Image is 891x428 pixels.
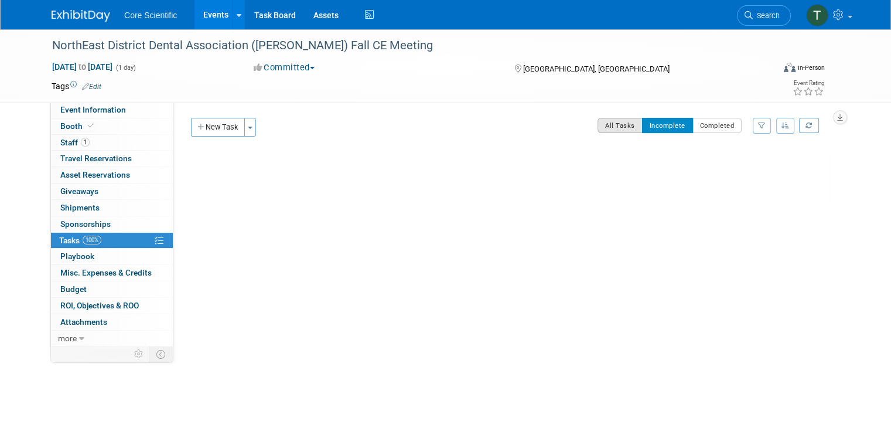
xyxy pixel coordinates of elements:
[124,11,177,20] span: Core Scientific
[129,347,149,362] td: Personalize Event Tab Strip
[59,236,101,245] span: Tasks
[52,62,113,72] span: [DATE] [DATE]
[60,170,130,179] span: Asset Reservations
[60,301,139,310] span: ROI, Objectives & ROO
[48,35,759,56] div: NorthEast District Dental Association ([PERSON_NAME]) Fall CE Meeting
[692,118,742,133] button: Completed
[60,154,132,163] span: Travel Reservations
[799,118,819,133] a: Refresh
[711,61,825,79] div: Event Format
[60,252,94,261] span: Playbook
[51,167,173,183] a: Asset Reservations
[60,317,107,327] span: Attachments
[797,63,825,72] div: In-Person
[793,80,824,86] div: Event Rating
[737,5,791,26] a: Search
[598,118,643,133] button: All Tasks
[51,184,173,199] a: Giveaways
[250,62,319,74] button: Committed
[806,4,828,26] img: Thila Pathma
[51,233,173,249] a: Tasks100%
[51,249,173,264] a: Playbook
[51,331,173,347] a: more
[60,186,98,196] span: Giveaways
[784,63,796,72] img: Format-Inperson.png
[51,314,173,330] a: Attachments
[60,219,111,229] span: Sponsorships
[58,334,77,343] span: more
[81,138,90,147] span: 1
[51,200,173,216] a: Shipments
[51,118,173,134] a: Booth
[60,284,87,294] span: Budget
[60,138,90,147] span: Staff
[77,62,88,72] span: to
[51,298,173,314] a: ROI, Objectives & ROO
[149,347,173,362] td: Toggle Event Tabs
[523,64,670,73] span: [GEOGRAPHIC_DATA], [GEOGRAPHIC_DATA]
[60,268,152,277] span: Misc. Expenses & Credits
[82,83,101,91] a: Edit
[60,121,96,131] span: Booth
[191,118,245,137] button: New Task
[51,265,173,281] a: Misc. Expenses & Credits
[51,216,173,232] a: Sponsorships
[51,102,173,118] a: Event Information
[115,64,136,72] span: (1 day)
[51,135,173,151] a: Staff1
[60,203,100,212] span: Shipments
[51,281,173,297] a: Budget
[83,236,101,244] span: 100%
[52,80,101,92] td: Tags
[60,105,126,114] span: Event Information
[52,10,110,22] img: ExhibitDay
[88,123,94,129] i: Booth reservation complete
[51,151,173,167] a: Travel Reservations
[753,11,780,20] span: Search
[642,118,693,133] button: Incomplete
